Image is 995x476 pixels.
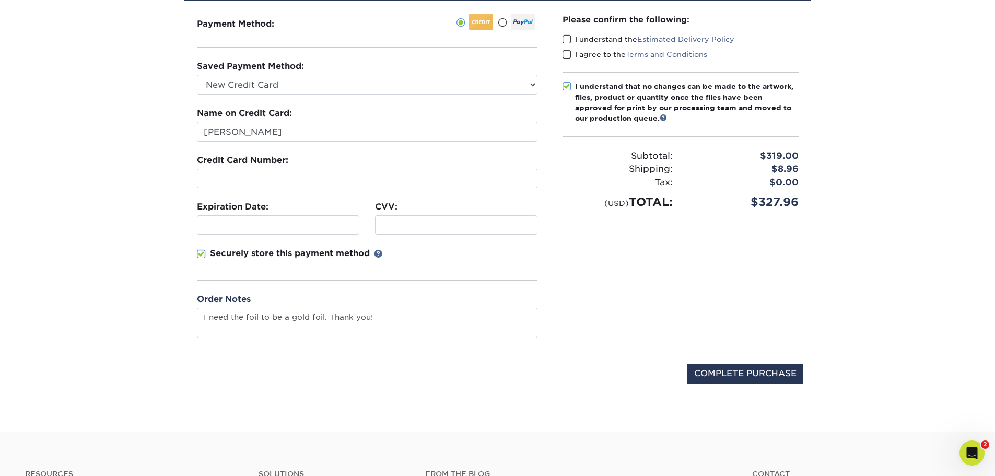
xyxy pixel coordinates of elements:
[626,50,707,59] a: Terms and Conditions
[202,220,355,230] iframe: Secure expiration date input frame
[375,201,397,213] label: CVV:
[637,35,734,43] a: Estimated Delivery Policy
[192,364,244,394] img: DigiCert Secured Site Seal
[981,440,989,449] span: 2
[555,162,681,176] div: Shipping:
[197,201,268,213] label: Expiration Date:
[555,193,681,211] div: TOTAL:
[681,149,806,163] div: $319.00
[380,220,533,230] iframe: Secure CVC input frame
[197,154,288,167] label: Credit Card Number:
[681,176,806,190] div: $0.00
[197,107,292,120] label: Name on Credit Card:
[555,149,681,163] div: Subtotal:
[959,440,985,466] iframe: Intercom live chat
[202,173,533,183] iframe: Secure card number input frame
[210,247,370,260] p: Securely store this payment method
[681,162,806,176] div: $8.96
[563,14,799,26] div: Please confirm the following:
[555,176,681,190] div: Tax:
[563,34,734,44] label: I understand the
[197,293,251,306] label: Order Notes
[681,193,806,211] div: $327.96
[575,81,799,124] div: I understand that no changes can be made to the artwork, files, product or quantity once the file...
[197,60,304,73] label: Saved Payment Method:
[197,122,537,142] input: First & Last Name
[563,49,707,60] label: I agree to the
[197,19,300,29] h3: Payment Method:
[604,199,629,207] small: (USD)
[687,364,803,384] input: COMPLETE PURCHASE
